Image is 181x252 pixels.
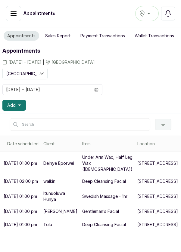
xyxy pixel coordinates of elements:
p: [STREET_ADDRESS] [137,193,178,199]
p: walkin [43,178,55,184]
div: Location [137,141,178,147]
p: [DATE] 02:00 pm [4,178,38,184]
span: | [43,59,44,65]
p: [DATE] 01:00 pm [4,222,37,228]
button: Wallet Transactions [131,31,178,41]
p: Under Arm Wax, Half Leg Wax ([DEMOGRAPHIC_DATA]) [82,154,133,172]
p: Swedish Massage - 1hr [82,193,127,199]
button: [GEOGRAPHIC_DATA] [2,68,48,79]
span: [DATE] - [DATE] [8,59,42,65]
p: Itunuoluwa Hunya [43,190,77,202]
div: Date scheduled [7,141,39,147]
p: Deep Cleansing Facial [82,178,126,184]
p: Tolu [43,222,52,228]
input: Search [10,118,150,131]
p: [DATE] 01:00 pm [4,208,37,214]
button: Appointments [4,31,39,41]
p: [DATE] 01:00 pm [4,160,37,166]
svg: calendar [94,88,98,92]
p: Deep Cleansing Facial [82,222,126,228]
span: [GEOGRAPHIC_DATA] [51,59,95,65]
input: Select date [3,85,91,95]
p: [STREET_ADDRESS] [137,208,178,214]
h1: Appointments [23,11,55,17]
div: Item [82,141,133,147]
button: Sales Report [42,31,74,41]
p: [STREET_ADDRESS] [137,160,178,166]
p: [PERSON_NAME] [43,208,77,214]
button: Add [2,100,26,111]
span: [GEOGRAPHIC_DATA] [6,70,40,77]
p: [DATE] 01:00 pm [4,193,37,199]
p: Deinye Eporwei [43,160,74,166]
h1: Appointments [2,47,179,55]
p: [STREET_ADDRESS] [137,178,178,184]
div: Client [43,141,77,147]
p: [STREET_ADDRESS] [137,222,178,228]
button: Payment Transactions [77,31,129,41]
span: Add [7,102,16,108]
p: Gentleman’s Facial [82,208,119,214]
